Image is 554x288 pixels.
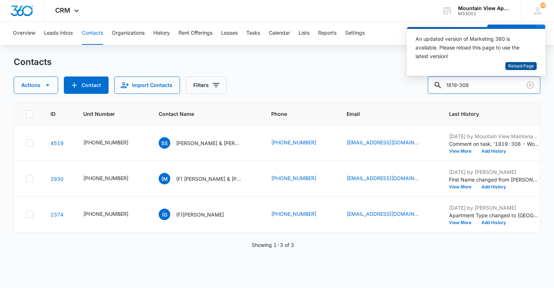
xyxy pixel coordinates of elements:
div: account name [458,5,511,11]
p: [PERSON_NAME] & [PERSON_NAME] [176,139,241,147]
button: Filters [186,77,227,94]
p: (F) [PERSON_NAME] & [PERSON_NAME] [PERSON_NAME] [176,175,241,183]
div: [PHONE_NUMBER] [83,174,128,182]
a: [EMAIL_ADDRESS][DOMAIN_NAME] [347,174,419,182]
button: View More [449,221,476,225]
button: Reload Page [505,62,537,70]
span: CRM [55,6,70,14]
button: Lists [299,22,309,45]
span: SS [159,137,170,149]
button: Leases [221,22,238,45]
div: Contact Name - Samantha Sanford & Russell Sanford - Select to Edit Field [159,137,254,149]
div: account id [458,11,511,16]
a: Navigate to contact details page for (F) Michael & Laycee Gosser II Anthony Gosser [50,176,63,182]
button: View More [449,149,476,153]
a: [EMAIL_ADDRESS][DOMAIN_NAME] [347,139,419,146]
span: Unit Number [83,110,141,118]
span: Phone [271,110,319,118]
button: Add Contact [64,77,109,94]
a: Navigate to contact details page for (F)Laycee Gosser [50,211,63,218]
div: notifications count [540,3,546,8]
div: Phone - (601) 498-0522 - Select to Edit Field [271,139,329,147]
button: Settings [345,22,365,45]
button: Contacts [82,22,103,45]
p: Apartment Type changed to [GEOGRAPHIC_DATA]. [449,211,539,219]
div: An updated version of Marketing 360 is available. Please reload this page to use the latest version! [415,35,528,61]
div: Contact Name - (F) Michael & Laycee Gosser II Anthony Gosser - Select to Edit Field [159,173,254,184]
button: Calendar [269,22,290,45]
span: 26 [540,3,546,8]
input: Search Contacts [428,77,540,94]
span: (G [159,209,170,220]
a: [PHONE_NUMBER] [271,139,316,146]
div: Unit Number - 545-1819-308 - Select to Edit Field [83,174,141,183]
span: ID [50,110,56,118]
button: Overview [13,22,35,45]
button: Leads Inbox [44,22,73,45]
a: [PHONE_NUMBER] [271,174,316,182]
p: [DATE] by [PERSON_NAME] [449,168,539,176]
a: Navigate to contact details page for Samantha Sanford & Russell Sanford [50,140,63,146]
div: Unit Number - 545-1819-308 - Select to Edit Field [83,139,141,147]
button: Actions [14,77,58,94]
span: Last History [449,110,529,118]
div: Email - laycee_jones@yahoo.com - Select to Edit Field [347,210,432,219]
h1: Contacts [14,57,52,67]
p: Comment on task, '1819-308 - Work Order ' "Unclogged drain happy tenant" [449,140,539,148]
a: [PHONE_NUMBER] [271,210,316,218]
button: Add History [476,149,511,153]
div: Unit Number - 545-1819-308 - Select to Edit Field [83,210,141,219]
button: Organizations [112,22,145,45]
div: Contact Name - (F)Laycee Gosser - Select to Edit Field [159,209,237,220]
div: Email - ssanford8485@yahoo.com - Select to Edit Field [347,139,432,147]
button: Add History [476,221,511,225]
div: Email - michaelgosser1234@gmail.com - Select to Edit Field [347,174,432,183]
a: [EMAIL_ADDRESS][DOMAIN_NAME] [347,210,419,218]
button: Import Contacts [114,77,180,94]
div: [PHONE_NUMBER] [83,139,128,146]
p: [DATE] by [PERSON_NAME] [449,204,539,211]
p: Showing 1-3 of 3 [252,241,294,249]
button: Add History [476,185,511,189]
span: Contact Name [159,110,243,118]
button: History [153,22,170,45]
button: Tasks [246,22,260,45]
span: Email [347,110,421,118]
button: Reports [318,22,337,45]
button: View More [449,185,476,189]
div: Phone - (337) 329-5363 - Select to Edit Field [271,174,329,183]
button: Clear [524,79,536,91]
button: Add Contact [487,25,536,42]
span: Reload Page [508,63,534,70]
button: Rent Offerings [179,22,212,45]
p: First Name changed from [PERSON_NAME] to (F) [PERSON_NAME]. [449,176,539,183]
span: (M [159,173,170,184]
div: [PHONE_NUMBER] [83,210,128,218]
div: Phone - (970) 466-9563 - Select to Edit Field [271,210,329,219]
p: (F)[PERSON_NAME] [176,211,224,218]
p: [DATE] by Mountain View Maintenance [449,132,539,140]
